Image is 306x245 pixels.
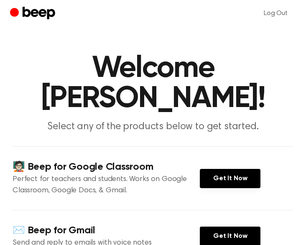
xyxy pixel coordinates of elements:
[10,54,296,114] h1: Welcome [PERSON_NAME]!
[13,174,200,197] p: Perfect for teachers and students. Works on Google Classroom, Google Docs, & Gmail.
[13,160,200,174] h4: 🧑🏻‍🏫 Beep for Google Classroom
[10,120,296,133] p: Select any of the products below to get started.
[255,3,296,23] a: Log Out
[10,5,57,22] a: Beep
[200,169,260,188] a: Get It Now
[13,224,200,237] h4: ✉️ Beep for Gmail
